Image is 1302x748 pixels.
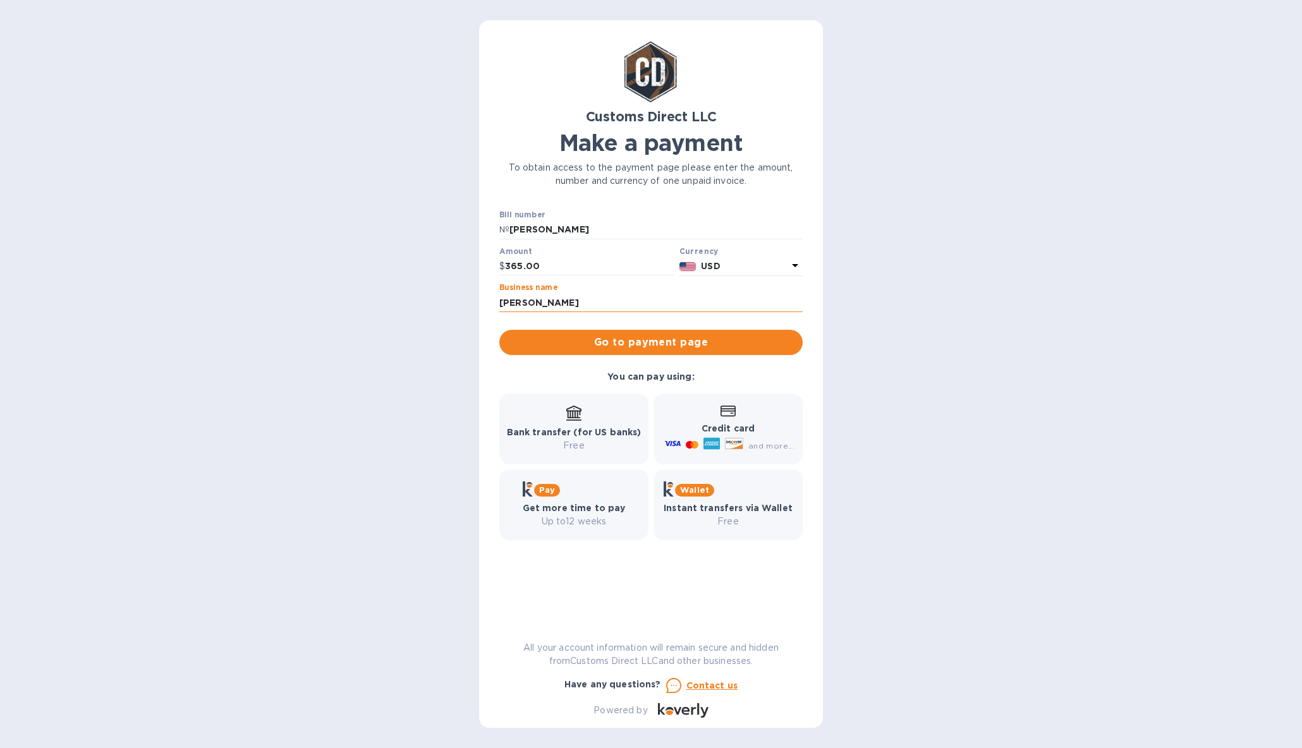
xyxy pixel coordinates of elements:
p: To obtain access to the payment page please enter the amount, number and currency of one unpaid i... [499,161,803,188]
p: Free [507,439,642,452]
input: 0.00 [505,257,674,276]
p: $ [499,260,505,273]
input: Enter bill number [509,220,803,239]
h1: Make a payment [499,130,803,156]
b: Wallet [680,485,709,495]
b: Credit card [702,423,755,433]
label: Bill number [499,212,545,219]
b: Pay [539,485,555,495]
b: Have any questions? [564,679,661,689]
span: and more... [748,441,794,450]
b: USD [701,261,720,271]
span: Go to payment page [509,335,793,350]
input: Enter business name [499,293,803,312]
b: Instant transfers via Wallet [664,503,793,513]
u: Contact us [686,680,738,691]
b: Currency [679,246,719,256]
p: Powered by [593,704,647,717]
img: USD [679,262,697,271]
p: All your account information will remain secure and hidden from Customs Direct LLC and other busi... [499,641,803,668]
p: Free [664,515,793,528]
label: Business name [499,284,557,292]
b: Get more time to pay [523,503,626,513]
label: Amount [499,248,532,255]
p: № [499,223,509,236]
b: Bank transfer (for US banks) [507,427,642,437]
p: Up to 12 weeks [523,515,626,528]
b: Customs Direct LLC [586,109,717,124]
button: Go to payment page [499,330,803,355]
b: You can pay using: [607,371,694,382]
